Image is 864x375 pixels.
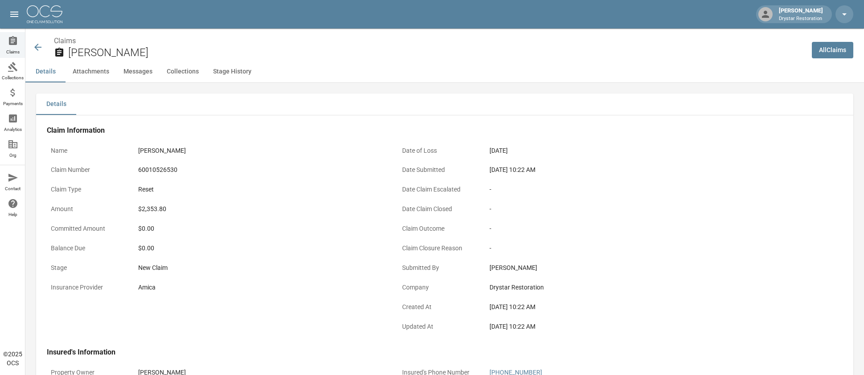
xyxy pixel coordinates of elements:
div: [DATE] [490,146,508,155]
button: Details [36,94,76,115]
p: Name [47,142,127,159]
div: details tabs [36,94,853,115]
h4: Insured's Information [47,348,739,357]
span: Payments [3,102,23,106]
span: Contact [5,187,21,191]
div: [PERSON_NAME] [490,263,735,273]
p: Drystar Restoration [779,15,823,23]
h4: Claim Information [47,126,739,135]
div: 60010526530 [138,165,177,175]
div: - [490,185,735,194]
div: - [490,244,735,253]
span: Org [9,153,16,158]
button: Details [25,61,66,82]
p: Insurance Provider [47,279,127,296]
div: Reset [138,185,154,194]
span: Analytics [4,127,22,132]
div: $0.00 [138,224,383,233]
p: Claim Type [47,181,127,198]
p: Updated At [398,318,478,335]
p: Created At [398,298,478,316]
p: Amount [47,200,127,218]
span: Claims [6,50,20,54]
a: AllClaims [812,42,853,58]
div: [DATE] 10:22 AM [490,322,735,331]
div: - [490,204,735,214]
div: anchor tabs [25,61,864,82]
p: Submitted By [398,259,478,277]
h2: [PERSON_NAME] [68,46,805,59]
button: Attachments [66,61,116,82]
p: Claim Outcome [398,220,478,237]
button: Collections [160,61,206,82]
p: Stage [47,259,127,277]
div: New Claim [138,263,383,273]
div: - [490,224,735,233]
p: Company [398,279,478,296]
div: Amica [138,283,156,292]
div: $0.00 [138,244,383,253]
nav: breadcrumb [54,36,805,46]
div: $2,353.80 [138,204,166,214]
div: [DATE] 10:22 AM [490,165,735,175]
p: Balance Due [47,240,127,257]
img: ocs-logo-white-transparent.png [27,5,62,23]
div: Drystar Restoration [490,283,735,292]
button: open drawer [5,5,23,23]
p: Claim Closure Reason [398,240,478,257]
span: Help [8,212,17,217]
button: Stage History [206,61,259,82]
p: Date Claim Escalated [398,181,478,198]
p: Claim Number [47,161,127,179]
div: [DATE] 10:22 AM [490,302,735,312]
p: Date of Loss [398,142,478,159]
button: Messages [116,61,160,82]
p: Date Claim Closed [398,200,478,218]
div: [PERSON_NAME] [775,6,827,22]
div: [PERSON_NAME] [138,146,186,155]
div: © 2025 OCS [3,350,22,367]
p: Committed Amount [47,220,127,237]
a: Claims [54,37,76,45]
p: Date Submitted [398,161,478,179]
span: Collections [2,76,24,80]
